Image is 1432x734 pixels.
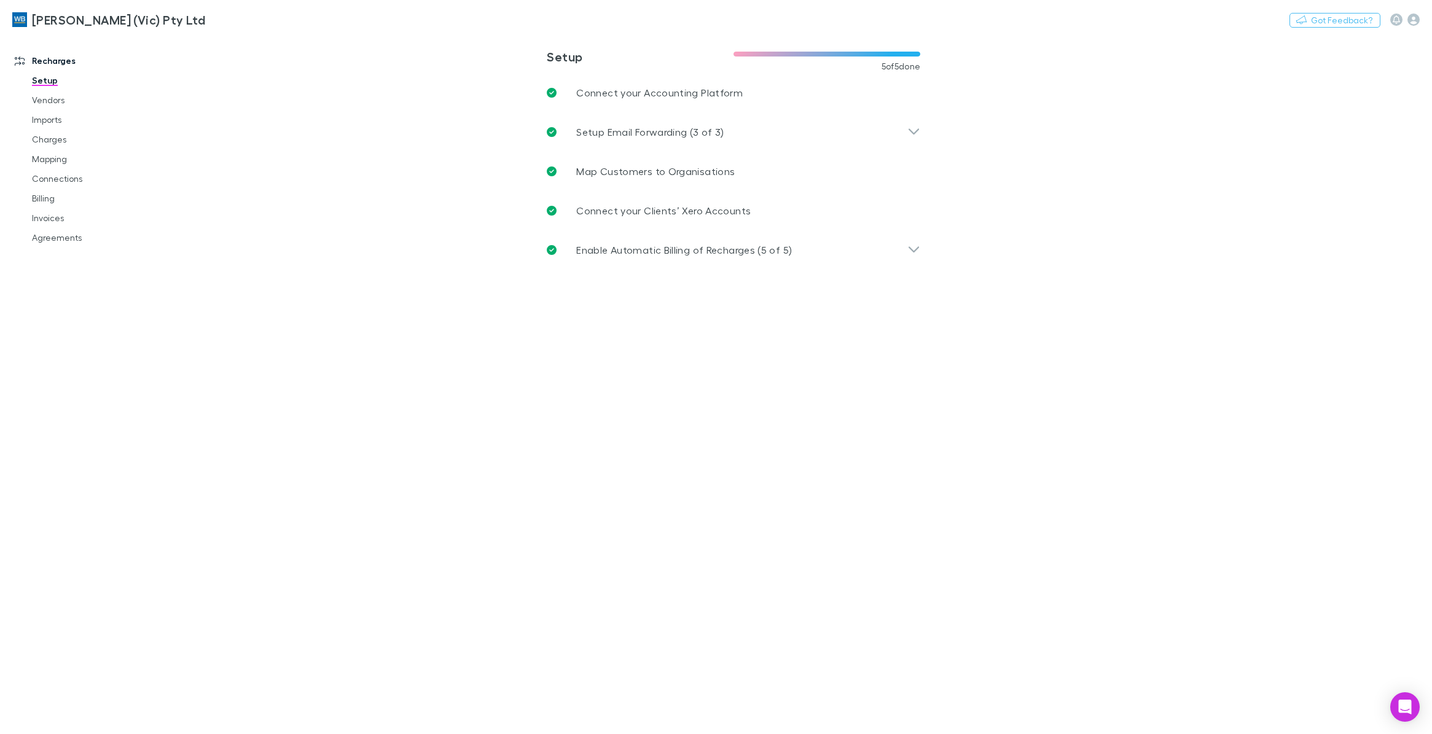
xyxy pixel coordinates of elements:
[5,5,213,34] a: [PERSON_NAME] (Vic) Pty Ltd
[20,228,173,248] a: Agreements
[20,110,173,130] a: Imports
[576,125,724,139] p: Setup Email Forwarding (3 of 3)
[576,203,751,218] p: Connect your Clients’ Xero Accounts
[576,85,743,100] p: Connect your Accounting Platform
[576,164,735,179] p: Map Customers to Organisations
[547,49,734,64] h3: Setup
[20,71,173,90] a: Setup
[537,230,930,270] div: Enable Automatic Billing of Recharges (5 of 5)
[2,51,173,71] a: Recharges
[882,61,921,71] span: 5 of 5 done
[537,191,930,230] a: Connect your Clients’ Xero Accounts
[537,73,930,112] a: Connect your Accounting Platform
[20,149,173,169] a: Mapping
[1289,13,1380,28] button: Got Feedback?
[576,243,792,257] p: Enable Automatic Billing of Recharges (5 of 5)
[20,169,173,189] a: Connections
[12,12,27,27] img: William Buck (Vic) Pty Ltd's Logo
[20,90,173,110] a: Vendors
[32,12,205,27] h3: [PERSON_NAME] (Vic) Pty Ltd
[20,189,173,208] a: Billing
[20,208,173,228] a: Invoices
[537,112,930,152] div: Setup Email Forwarding (3 of 3)
[537,152,930,191] a: Map Customers to Organisations
[1390,692,1420,722] div: Open Intercom Messenger
[20,130,173,149] a: Charges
